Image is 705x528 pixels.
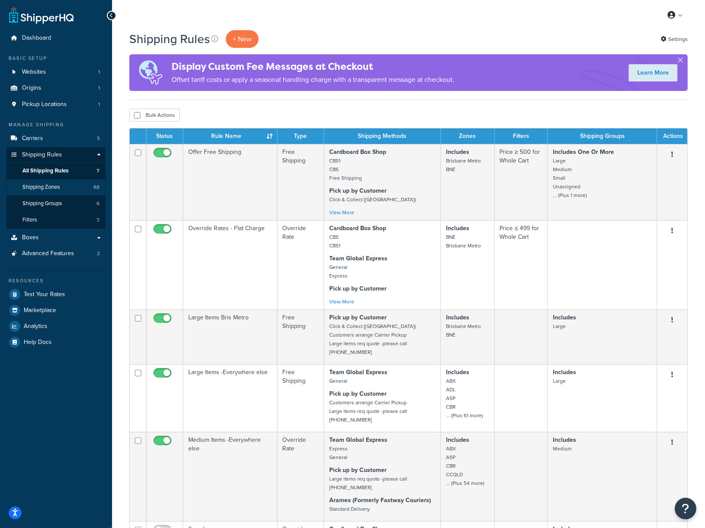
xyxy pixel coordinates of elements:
[6,80,106,96] li: Origins
[6,303,106,318] a: Marketplace
[278,364,324,432] td: Free Shipping
[6,246,106,262] li: Advanced Features
[446,157,481,173] small: Brisbane Metro BNE
[226,30,259,48] p: + New
[675,498,696,519] button: Open Resource Center
[278,432,324,521] td: Override Rate
[324,128,441,144] th: Shipping Methods
[329,389,387,398] strong: Pick up by Customer
[97,167,100,175] span: 7
[183,128,278,144] th: Rule Name : activate to sort column ascending
[329,263,348,280] small: General Express
[329,475,407,491] small: Large items req quote -please call [PHONE_NUMBER]
[657,128,687,144] th: Actions
[278,309,324,364] td: Free Shipping
[6,147,106,163] a: Shipping Rules
[329,466,387,475] strong: Pick up by Customer
[24,291,65,298] span: Test Your Rates
[329,445,348,461] small: Express General
[22,101,67,108] span: Pickup Locations
[94,184,100,191] span: 68
[6,287,106,302] a: Test Your Rates
[553,313,576,322] strong: Includes
[9,6,74,24] a: ShipperHQ Home
[446,224,469,233] strong: Includes
[329,377,347,385] small: General
[6,30,106,46] a: Dashboard
[97,216,100,224] span: 3
[329,233,340,250] small: CBS CBS1
[329,284,387,293] strong: Pick up by Customer
[553,157,587,199] small: Large Medium Small Unassigned ... (Plus 1 more)
[329,496,431,505] strong: Aramex (Formerly Fastway Couriers)
[446,147,469,156] strong: Includes
[6,147,106,229] li: Shipping Rules
[553,377,566,385] small: Large
[495,220,548,309] td: Price ≤ 499 for Whole Cart
[329,254,387,263] strong: Team Global Express
[183,309,278,364] td: Large Items Bris Metro
[98,101,100,108] span: 1
[6,97,106,112] li: Pickup Locations
[6,196,106,212] li: Shipping Groups
[278,128,324,144] th: Type
[329,368,387,377] strong: Team Global Express
[22,234,39,241] span: Boxes
[329,157,362,182] small: CBS1 CBS Free Shipping
[446,322,481,339] small: Brisbane Metro BNE
[329,322,416,356] small: Click & Collect ([GEOGRAPHIC_DATA]) Customers arrange Carrier Pickup Large items req quote -pleas...
[553,147,614,156] strong: Includes One Or More
[98,69,100,76] span: 1
[6,230,106,246] a: Boxes
[495,128,548,144] th: Filters
[6,196,106,212] a: Shipping Groups 6
[22,250,74,257] span: Advanced Features
[553,322,566,330] small: Large
[278,220,324,309] td: Override Rate
[553,368,576,377] strong: Includes
[129,54,172,91] img: duties-banner-06bc72dcb5fe05cb3f9472aba00be2ae8eb53ab6f0d8bb03d382ba314ac3c341.png
[553,435,576,444] strong: Includes
[22,34,51,42] span: Dashboard
[329,224,386,233] strong: Cardboard Box Shop
[278,144,324,220] td: Free Shipping
[22,216,37,224] span: Filters
[183,432,278,521] td: Medium Items -Everywhere else
[661,33,688,45] a: Settings
[6,131,106,147] a: Carriers 5
[147,128,183,144] th: Status
[629,64,677,81] a: Learn More
[329,147,386,156] strong: Cardboard Box Shop
[329,435,387,444] strong: Team Global Express
[6,80,106,96] a: Origins 1
[329,209,354,216] a: View More
[329,196,416,203] small: Click & Collect ([GEOGRAPHIC_DATA])
[97,200,100,207] span: 6
[329,186,387,195] strong: Pick up by Customer
[183,364,278,432] td: Large Items -Everywhere else
[446,377,483,419] small: ABX ADL ASP CBR ... (Plus 61 more)
[129,31,210,47] h1: Shipping Rules
[24,323,47,330] span: Analytics
[22,84,41,92] span: Origins
[6,163,106,179] li: All Shipping Rules
[22,167,69,175] span: All Shipping Rules
[97,250,100,257] span: 2
[24,339,52,346] span: Help Docs
[329,313,387,322] strong: Pick up by Customer
[6,319,106,334] a: Analytics
[6,121,106,128] div: Manage Shipping
[22,200,62,207] span: Shipping Groups
[329,505,370,513] small: Standard Delivery
[129,109,180,122] button: Bulk Actions
[329,399,407,424] small: Customers arrange Carrier Pickup Large items req quote -please call [PHONE_NUMBER]
[6,212,106,228] li: Filters
[22,184,60,191] span: Shipping Zones
[6,131,106,147] li: Carriers
[446,445,484,487] small: ABX ASP CBR CCQLD ... (Plus 54 more)
[6,55,106,62] div: Basic Setup
[22,135,43,142] span: Carriers
[553,445,572,453] small: Medium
